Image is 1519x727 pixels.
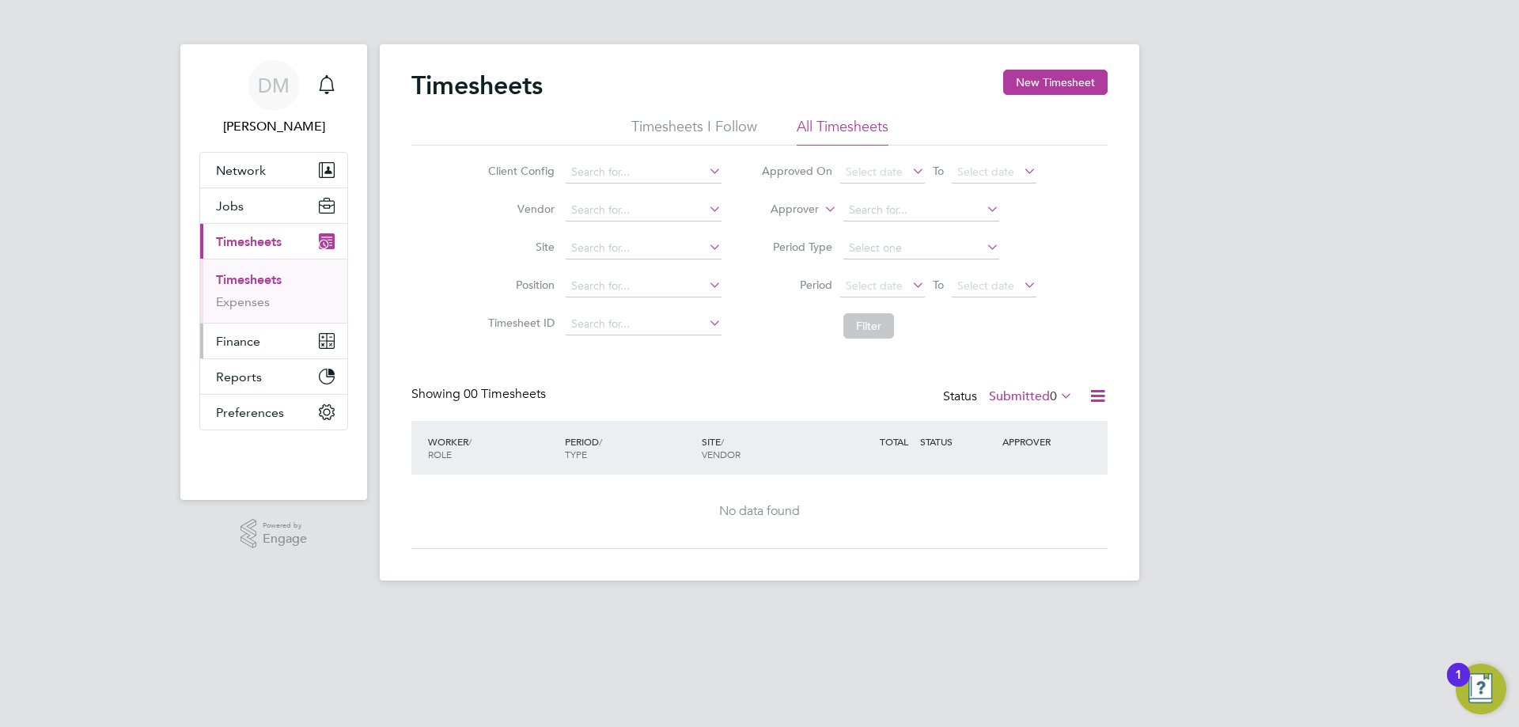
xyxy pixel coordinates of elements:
[599,435,602,448] span: /
[566,199,722,222] input: Search for...
[843,237,999,259] input: Select one
[216,334,260,349] span: Finance
[200,359,347,394] button: Reports
[468,435,472,448] span: /
[180,44,367,500] nav: Main navigation
[216,234,282,249] span: Timesheets
[216,163,266,178] span: Network
[200,153,347,187] button: Network
[761,278,832,292] label: Period
[200,259,347,323] div: Timesheets
[566,275,722,297] input: Search for...
[258,75,290,96] span: DM
[483,164,555,178] label: Client Config
[199,60,348,136] a: DM[PERSON_NAME]
[216,199,244,214] span: Jobs
[427,503,1092,520] div: No data found
[561,427,698,468] div: PERIOD
[761,164,832,178] label: Approved On
[1050,388,1057,404] span: 0
[216,369,262,384] span: Reports
[566,313,722,335] input: Search for...
[241,519,308,549] a: Powered byEngage
[263,532,307,546] span: Engage
[483,278,555,292] label: Position
[566,161,722,184] input: Search for...
[228,446,320,471] img: berryrecruitment-logo-retina.png
[483,316,555,330] label: Timesheet ID
[1003,70,1108,95] button: New Timesheet
[200,324,347,358] button: Finance
[200,188,347,223] button: Jobs
[631,117,757,146] li: Timesheets I Follow
[199,446,348,471] a: Go to home page
[200,224,347,259] button: Timesheets
[748,202,819,218] label: Approver
[843,313,894,339] button: Filter
[216,405,284,420] span: Preferences
[216,272,282,287] a: Timesheets
[216,294,270,309] a: Expenses
[565,448,587,460] span: TYPE
[957,278,1014,293] span: Select date
[200,395,347,430] button: Preferences
[846,165,903,179] span: Select date
[1455,675,1462,695] div: 1
[761,240,832,254] label: Period Type
[263,519,307,532] span: Powered by
[702,448,741,460] span: VENDOR
[199,117,348,136] span: Doreen Meyrick
[916,427,998,456] div: STATUS
[928,275,949,295] span: To
[797,117,888,146] li: All Timesheets
[928,161,949,181] span: To
[943,386,1076,408] div: Status
[464,386,546,402] span: 00 Timesheets
[428,448,452,460] span: ROLE
[698,427,835,468] div: SITE
[483,202,555,216] label: Vendor
[411,386,549,403] div: Showing
[957,165,1014,179] span: Select date
[721,435,724,448] span: /
[989,388,1073,404] label: Submitted
[1456,664,1506,714] button: Open Resource Center, 1 new notification
[424,427,561,468] div: WORKER
[411,70,543,101] h2: Timesheets
[998,427,1081,456] div: APPROVER
[566,237,722,259] input: Search for...
[880,435,908,448] span: TOTAL
[843,199,999,222] input: Search for...
[846,278,903,293] span: Select date
[483,240,555,254] label: Site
